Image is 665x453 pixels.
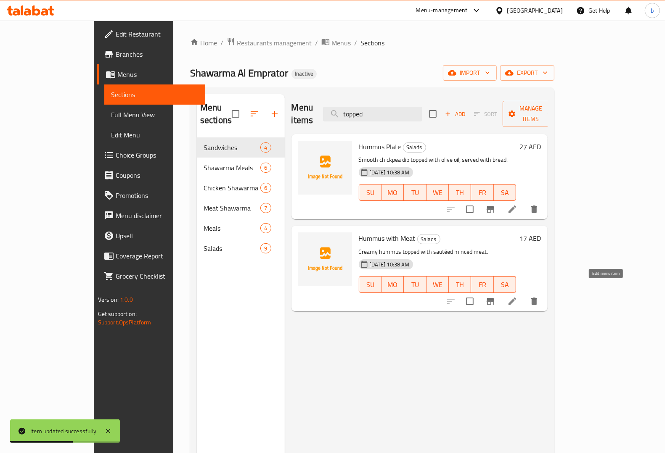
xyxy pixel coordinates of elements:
span: SU [363,187,378,199]
span: [DATE] 10:38 AM [366,261,413,269]
a: Menu disclaimer [97,205,205,226]
a: Promotions [97,185,205,205]
span: Salads [418,234,440,244]
button: FR [471,276,493,293]
span: SA [497,279,513,291]
button: TH [449,276,471,293]
button: export [500,65,554,81]
span: Meals [204,223,260,233]
span: Get support on: [98,308,137,319]
span: Add item [442,108,469,121]
a: Grocery Checklist [97,266,205,286]
img: Hummus with Meat [298,232,352,286]
button: WE [427,184,449,201]
a: Sections [104,84,205,105]
div: Menu-management [416,5,468,16]
span: Choice Groups [116,150,198,160]
a: Coupons [97,165,205,185]
a: Choice Groups [97,145,205,165]
button: SU [359,184,382,201]
button: import [443,65,497,81]
span: SA [497,187,513,199]
button: TU [404,276,426,293]
div: Meat Shawarma7 [197,198,285,218]
button: WE [427,276,449,293]
span: Select to update [461,292,479,310]
span: Coverage Report [116,251,198,261]
h2: Menu sections [200,101,232,126]
button: Manage items [503,101,559,127]
span: Manage items [509,103,552,124]
div: items [260,243,271,253]
a: Branches [97,44,205,64]
span: TH [452,187,468,199]
p: Creamy hummus topped with sautéed minced meat. [359,247,517,257]
button: FR [471,184,493,201]
div: Salads [417,234,440,244]
a: Full Menu View [104,105,205,125]
span: WE [430,279,445,291]
a: Edit Menu [104,125,205,145]
a: Menus [97,64,205,84]
div: Meals4 [197,218,285,238]
nav: breadcrumb [190,37,554,48]
span: [DATE] 10:38 AM [366,169,413,176]
div: items [260,203,271,213]
span: Sort sections [244,104,265,124]
button: TH [449,184,471,201]
button: delete [524,291,544,311]
img: Hummus Plate [298,141,352,195]
span: 9 [261,245,270,253]
span: Salads [204,243,260,253]
button: Branch-specific-item [480,291,501,311]
span: Coupons [116,170,198,180]
span: Chicken Shawarma [204,183,260,193]
span: Meat Shawarma [204,203,260,213]
div: Item updated successfully [30,427,96,436]
input: search [323,107,422,121]
span: Menu disclaimer [116,211,198,221]
button: Add section [265,104,285,124]
div: [GEOGRAPHIC_DATA] [507,6,563,15]
span: Sandwiches [204,142,260,153]
a: Upsell [97,226,205,246]
span: Add [444,109,466,119]
span: Full Menu View [111,110,198,120]
a: Edit menu item [507,204,517,214]
span: 6 [261,184,270,192]
button: SU [359,276,382,293]
span: Sections [360,38,384,48]
div: items [260,183,271,193]
span: export [507,68,548,78]
span: Hummus Plate [359,140,401,153]
div: items [260,142,271,153]
button: MO [382,184,404,201]
span: 6 [261,164,270,172]
button: MO [382,276,404,293]
span: Version: [98,294,119,305]
span: Restaurants management [237,38,312,48]
li: / [220,38,223,48]
button: SA [494,184,516,201]
span: MO [385,187,400,199]
span: import [450,68,490,78]
span: WE [430,187,445,199]
button: Branch-specific-item [480,199,501,219]
span: Edit Menu [111,130,198,140]
li: / [354,38,357,48]
span: Branches [116,49,198,59]
span: Menus [117,69,198,79]
span: Select section [424,105,442,123]
h6: 27 AED [519,141,541,153]
button: SA [494,276,516,293]
span: Promotions [116,190,198,200]
span: Shawarma Meals [204,163,260,173]
button: Add [442,108,469,121]
span: TU [407,279,423,291]
span: Sections [111,90,198,100]
span: 1.0.0 [120,294,133,305]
